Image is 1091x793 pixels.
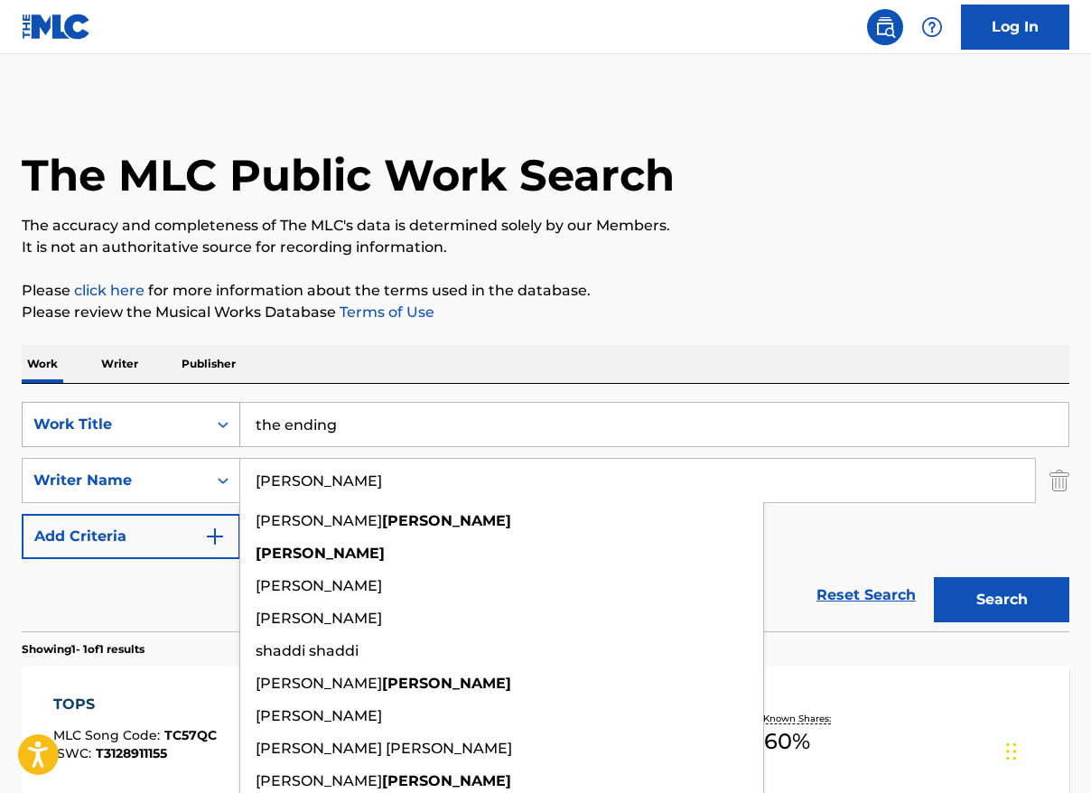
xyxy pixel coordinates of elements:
h1: The MLC Public Work Search [22,148,675,202]
a: Public Search [867,9,903,45]
span: TC57QC [164,727,217,743]
iframe: Chat Widget [1001,706,1091,793]
a: click here [74,282,145,299]
p: Please review the Musical Works Database [22,302,1069,323]
div: Work Title [33,414,196,435]
span: shaddi shaddi [256,642,359,659]
span: [PERSON_NAME] [256,610,382,627]
span: [PERSON_NAME] [256,772,382,789]
p: Showing 1 - 1 of 1 results [22,641,145,658]
img: search [874,16,896,38]
img: help [921,16,943,38]
p: Writer [96,345,144,383]
span: [PERSON_NAME] [256,577,382,594]
span: [PERSON_NAME] [PERSON_NAME] [256,740,512,757]
form: Search Form [22,402,1069,631]
img: 9d2ae6d4665cec9f34b9.svg [204,526,226,547]
div: Help [914,9,950,45]
span: 60 % [764,725,810,758]
span: ISWC : [53,745,96,761]
p: Publisher [176,345,241,383]
strong: [PERSON_NAME] [382,772,511,789]
p: Work [22,345,63,383]
div: Drag [1006,724,1017,779]
div: Writer Name [33,470,196,491]
span: [PERSON_NAME] [256,707,382,724]
a: Terms of Use [336,303,434,321]
p: Please for more information about the terms used in the database. [22,280,1069,302]
button: Add Criteria [22,514,240,559]
p: It is not an authoritative source for recording information. [22,237,1069,258]
span: [PERSON_NAME] [256,675,382,692]
img: Delete Criterion [1049,458,1069,503]
span: MLC Song Code : [53,727,164,743]
img: MLC Logo [22,14,91,40]
a: Reset Search [807,575,925,615]
strong: [PERSON_NAME] [382,675,511,692]
p: The accuracy and completeness of The MLC's data is determined solely by our Members. [22,215,1069,237]
strong: [PERSON_NAME] [256,545,385,562]
button: Search [934,577,1069,622]
span: T3128911155 [96,745,167,761]
div: TOPS [53,694,217,715]
span: [PERSON_NAME] [256,512,382,529]
a: Log In [961,5,1069,50]
p: Total Known Shares: [739,712,835,725]
strong: [PERSON_NAME] [382,512,511,529]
